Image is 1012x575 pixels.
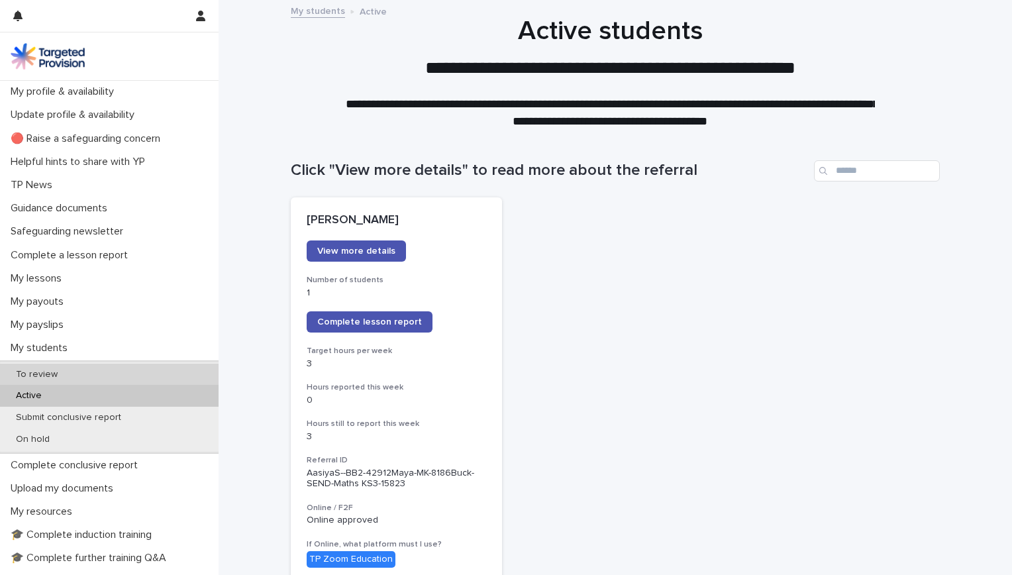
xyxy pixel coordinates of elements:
[307,455,486,466] h3: Referral ID
[5,156,156,168] p: Helpful hints to share with YP
[5,412,132,423] p: Submit conclusive report
[5,434,60,445] p: On hold
[291,161,809,180] h1: Click "View more details" to read more about the referral
[317,246,395,256] span: View more details
[5,390,52,401] p: Active
[5,272,72,285] p: My lessons
[5,482,124,495] p: Upload my documents
[307,382,486,393] h3: Hours reported this week
[5,505,83,518] p: My resources
[5,132,171,145] p: 🔴 Raise a safeguarding concern
[307,551,395,568] div: TP Zoom Education
[5,202,118,215] p: Guidance documents
[5,85,125,98] p: My profile & availability
[307,240,406,262] a: View more details
[360,3,387,18] p: Active
[307,539,486,550] h3: If Online, what platform must I use?
[5,249,138,262] p: Complete a lesson report
[814,160,940,182] input: Search
[5,295,74,308] p: My payouts
[317,317,422,327] span: Complete lesson report
[307,515,486,526] p: Online approved
[307,213,486,228] p: [PERSON_NAME]
[5,459,148,472] p: Complete conclusive report
[307,468,486,490] p: AasiyaS--BB2-42912Maya-MK-8186Buck-SEND-Maths KS3-15823
[307,503,486,513] h3: Online / F2F
[5,342,78,354] p: My students
[11,43,85,70] img: M5nRWzHhSzIhMunXDL62
[5,109,145,121] p: Update profile & availability
[307,311,432,333] a: Complete lesson report
[5,319,74,331] p: My payslips
[307,395,486,406] p: 0
[5,552,177,564] p: 🎓 Complete further training Q&A
[307,358,486,370] p: 3
[5,369,68,380] p: To review
[5,225,134,238] p: Safeguarding newsletter
[5,179,63,191] p: TP News
[307,431,486,443] p: 3
[307,275,486,286] h3: Number of students
[307,287,486,299] p: 1
[285,15,935,47] h1: Active students
[291,3,345,18] a: My students
[307,419,486,429] h3: Hours still to report this week
[307,346,486,356] h3: Target hours per week
[5,529,162,541] p: 🎓 Complete induction training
